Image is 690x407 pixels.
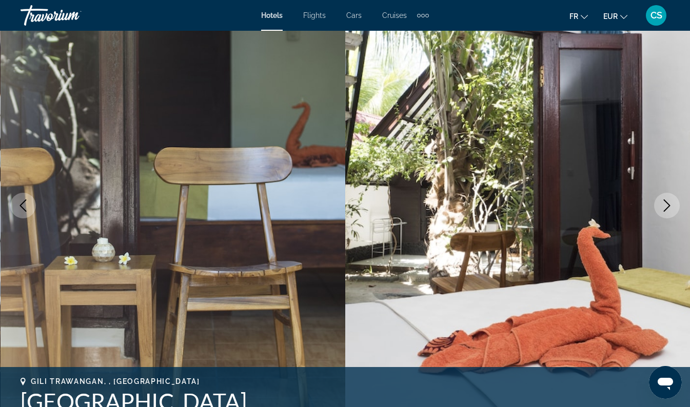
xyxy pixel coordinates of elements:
[603,9,627,24] button: Change currency
[31,377,200,385] span: Gili Trawangan, , [GEOGRAPHIC_DATA]
[643,5,669,26] button: User Menu
[569,12,578,21] span: fr
[603,12,618,21] span: EUR
[382,11,407,19] a: Cruises
[21,2,123,29] a: Travorium
[261,11,283,19] a: Hotels
[303,11,326,19] a: Flights
[346,11,362,19] a: Cars
[10,193,36,218] button: Previous image
[649,366,682,399] iframe: Button to launch messaging window
[569,9,588,24] button: Change language
[417,7,429,24] button: Extra navigation items
[650,10,662,21] span: CS
[654,193,680,218] button: Next image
